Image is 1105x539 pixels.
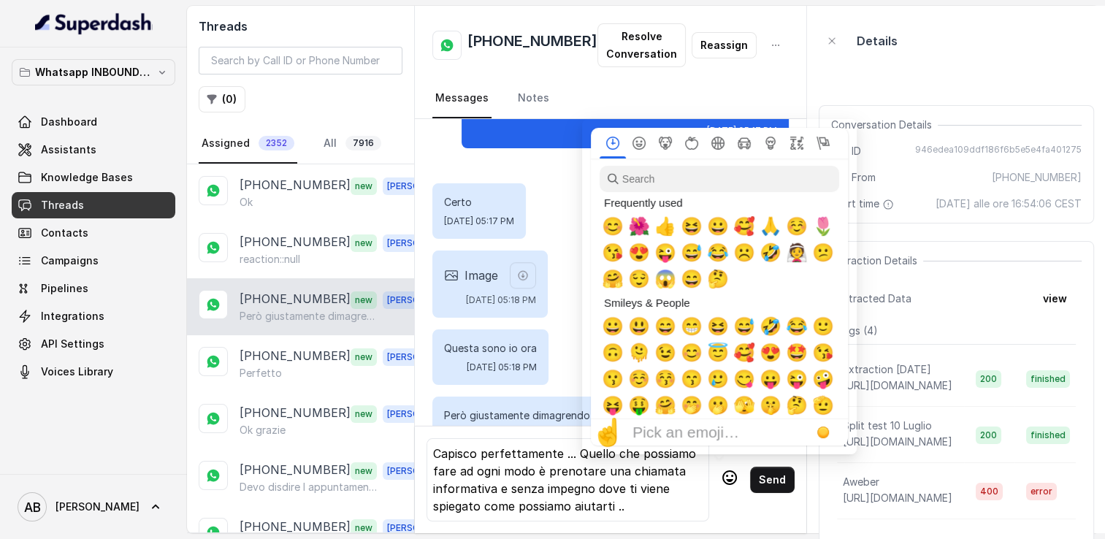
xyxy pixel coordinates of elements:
[12,59,175,85] button: Whatsapp INBOUND Workspace
[41,115,97,129] span: Dashboard
[383,291,464,309] span: [PERSON_NAME]
[240,233,351,252] p: [PHONE_NUMBER]
[383,405,464,423] span: [PERSON_NAME]
[199,18,402,35] h2: Threads
[240,366,282,381] p: Perfetto
[199,124,297,164] a: Assigned2352
[936,196,1082,211] span: [DATE] alle ore 16:54:06 CEST
[240,480,380,494] p: Devo disdire l appuntamento ,pensavo fosse gratuito.
[992,170,1082,185] span: [PHONE_NUMBER]
[444,267,498,284] div: Image
[199,86,245,112] button: (0)
[433,445,703,515] div: Capisco perfettamente ... Quello che possiamo fare ad ogni modo è prenotare una chiamata informat...
[199,47,402,74] input: Search by Call ID or Phone Number
[692,32,757,58] button: Reassign
[41,226,88,240] span: Contacts
[750,467,795,493] button: Send
[467,31,597,60] h2: [PHONE_NUMBER]
[515,79,552,118] a: Notes
[351,177,377,195] span: new
[351,348,377,366] span: new
[24,500,41,515] text: AB
[12,303,175,329] a: Integrations
[351,462,377,480] span: new
[976,427,1001,444] span: 200
[383,462,464,480] span: [PERSON_NAME]
[56,500,139,514] span: [PERSON_NAME]
[837,324,1076,338] p: Logs ( 4 )
[345,136,381,150] span: 7916
[831,253,923,268] span: Extraction Details
[12,486,175,527] a: [PERSON_NAME]
[41,281,88,296] span: Pipelines
[12,248,175,274] a: Campaigns
[976,483,1003,500] span: 400
[259,136,294,150] span: 2352
[837,291,911,306] span: Extracted Data
[466,294,536,306] span: [DATE] 05:18 PM
[915,144,1082,158] span: 946edea109ddf186f6b5e5e4fa401275
[41,142,96,157] span: Assistants
[467,362,537,373] span: [DATE] 05:18 PM
[240,195,253,210] p: Ok
[240,518,351,537] p: [PHONE_NUMBER]
[12,275,175,302] a: Pipelines
[1026,370,1070,388] span: finished
[12,137,175,163] a: Assistants
[843,362,931,377] p: Extraction [DATE]
[240,347,351,366] p: [PHONE_NUMBER]
[444,215,514,227] span: [DATE] 05:17 PM
[843,418,932,433] p: Split test 10 Luglio
[35,64,152,81] p: Whatsapp INBOUND Workspace
[41,337,104,351] span: API Settings
[41,198,84,213] span: Threads
[444,195,514,210] p: Certo
[12,220,175,246] a: Contacts
[383,177,464,195] span: [PERSON_NAME]
[240,404,351,423] p: [PHONE_NUMBER]
[843,475,879,489] p: Aweber
[383,519,464,537] span: [PERSON_NAME]
[12,192,175,218] a: Threads
[597,23,686,67] button: Resolve Conversation
[843,435,952,448] span: [URL][DOMAIN_NAME]
[1026,483,1057,500] span: error
[831,118,938,132] span: Conversation Details
[240,309,380,324] p: Però giustamente dimagrendo ho un po la pelle un po cadente
[12,331,175,357] a: API Settings
[1034,286,1076,312] button: view
[843,492,952,504] span: [URL][DOMAIN_NAME]
[444,341,537,356] p: Questa sono io ora
[432,79,492,118] a: Messages
[976,370,1001,388] span: 200
[240,252,300,267] p: reaction::null
[432,79,789,118] nav: Tabs
[351,519,377,537] span: new
[351,291,377,309] span: new
[12,109,175,135] a: Dashboard
[240,423,286,437] p: Ok grazie
[351,405,377,423] span: new
[12,359,175,385] a: Voices Library
[831,196,897,211] span: Start time
[444,408,746,423] p: Però giustamente dimagrendo ho un po la pelle un po cadente
[857,32,898,50] p: Details
[199,124,402,164] nav: Tabs
[351,234,377,252] span: new
[41,253,99,268] span: Campaigns
[240,290,351,309] p: [PHONE_NUMBER]
[383,348,464,366] span: [PERSON_NAME]
[240,461,351,480] p: [PHONE_NUMBER]
[383,234,464,252] span: [PERSON_NAME]
[321,124,384,164] a: All7916
[41,170,133,185] span: Knowledge Bases
[843,379,952,391] span: [URL][DOMAIN_NAME]
[240,176,351,195] p: [PHONE_NUMBER]
[41,309,104,324] span: Integrations
[1026,427,1070,444] span: finished
[41,364,113,379] span: Voices Library
[12,164,175,191] a: Knowledge Bases
[35,12,153,35] img: light.svg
